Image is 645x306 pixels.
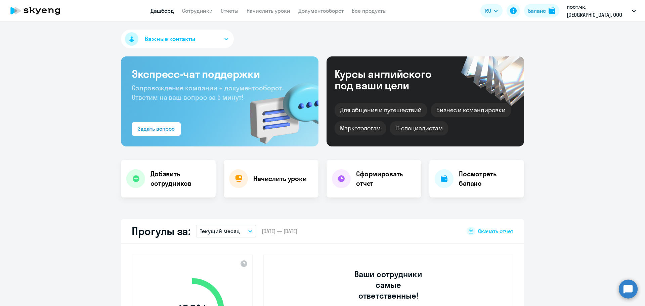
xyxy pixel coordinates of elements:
[352,7,387,14] a: Все продукты
[390,121,448,135] div: IT-специалистам
[485,7,491,15] span: RU
[431,103,511,117] div: Бизнес и командировки
[253,174,307,183] h4: Начислить уроки
[182,7,213,14] a: Сотрудники
[240,71,318,146] img: bg-img
[121,30,234,48] button: Важные контакты
[335,121,386,135] div: Маркетологам
[528,7,546,15] div: Баланс
[480,4,503,17] button: RU
[145,35,195,43] span: Важные контакты
[345,269,432,301] h3: Ваши сотрудники самые ответственные!
[262,227,297,235] span: [DATE] — [DATE]
[196,225,256,237] button: Текущий месяц
[298,7,344,14] a: Документооборот
[549,7,555,14] img: balance
[459,169,519,188] h4: Посмотреть баланс
[132,122,181,136] button: Задать вопрос
[335,103,427,117] div: Для общения и путешествий
[478,227,513,235] span: Скачать отчет
[335,68,449,91] div: Курсы английского под ваши цели
[221,7,239,14] a: Отчеты
[524,4,559,17] button: Балансbalance
[563,3,639,19] button: пост.чк, [GEOGRAPHIC_DATA], ООО
[132,67,308,81] h3: Экспресс-чат поддержки
[567,3,629,19] p: пост.чк, [GEOGRAPHIC_DATA], ООО
[132,84,284,101] span: Сопровождение компании + документооборот. Ответим на ваш вопрос за 5 минут!
[200,227,240,235] p: Текущий месяц
[247,7,290,14] a: Начислить уроки
[150,7,174,14] a: Дашборд
[356,169,416,188] h4: Сформировать отчет
[132,224,190,238] h2: Прогулы за:
[150,169,210,188] h4: Добавить сотрудников
[138,125,175,133] div: Задать вопрос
